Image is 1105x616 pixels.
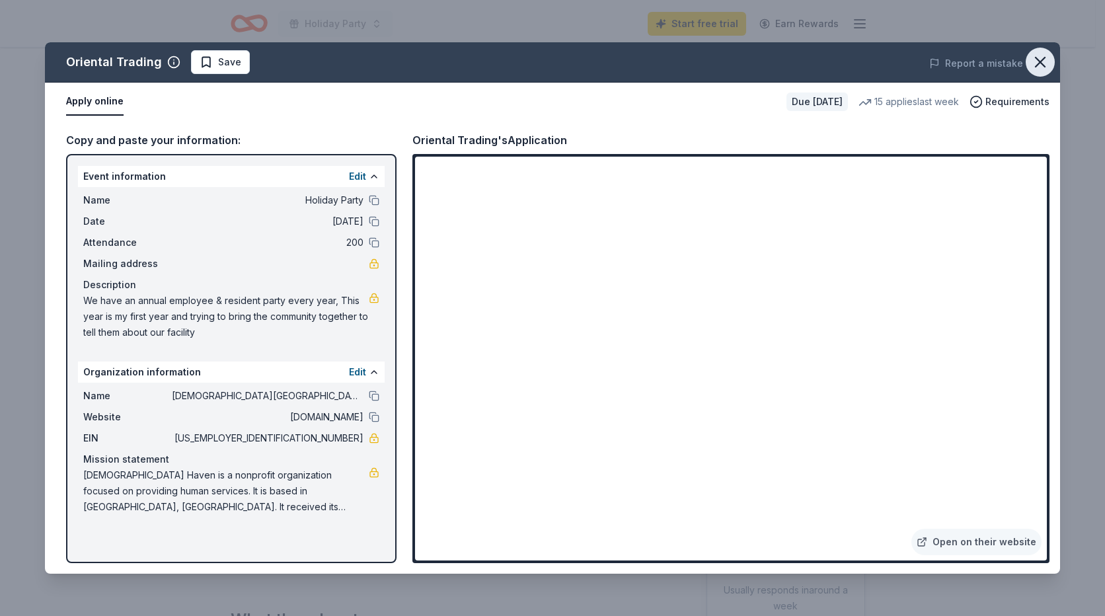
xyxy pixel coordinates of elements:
button: Edit [349,169,366,184]
span: Attendance [83,235,172,250]
span: Save [218,54,241,70]
div: Oriental Trading's Application [412,132,567,149]
span: Holiday Party [172,192,363,208]
span: Name [83,192,172,208]
span: Date [83,213,172,229]
button: Save [191,50,250,74]
a: Open on their website [911,529,1042,555]
span: Name [83,388,172,404]
span: Requirements [985,94,1049,110]
div: Mission statement [83,451,379,467]
span: 200 [172,235,363,250]
span: Website [83,409,172,425]
span: [US_EMPLOYER_IDENTIFICATION_NUMBER] [172,430,363,446]
button: Requirements [970,94,1049,110]
div: Event information [78,166,385,187]
span: Mailing address [83,256,172,272]
span: [DOMAIN_NAME] [172,409,363,425]
div: Description [83,277,379,293]
div: Organization information [78,362,385,383]
span: EIN [83,430,172,446]
div: 15 applies last week [858,94,959,110]
span: [DATE] [172,213,363,229]
div: Due [DATE] [786,93,848,111]
div: Oriental Trading [66,52,162,73]
span: [DEMOGRAPHIC_DATA] Haven is a nonprofit organization focused on providing human services. It is b... [83,467,369,515]
div: Copy and paste your information: [66,132,397,149]
button: Report a mistake [929,56,1023,71]
span: [DEMOGRAPHIC_DATA][GEOGRAPHIC_DATA] [172,388,363,404]
button: Edit [349,364,366,380]
span: We have an annual employee & resident party every year, This year is my first year and trying to ... [83,293,369,340]
button: Apply online [66,88,124,116]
